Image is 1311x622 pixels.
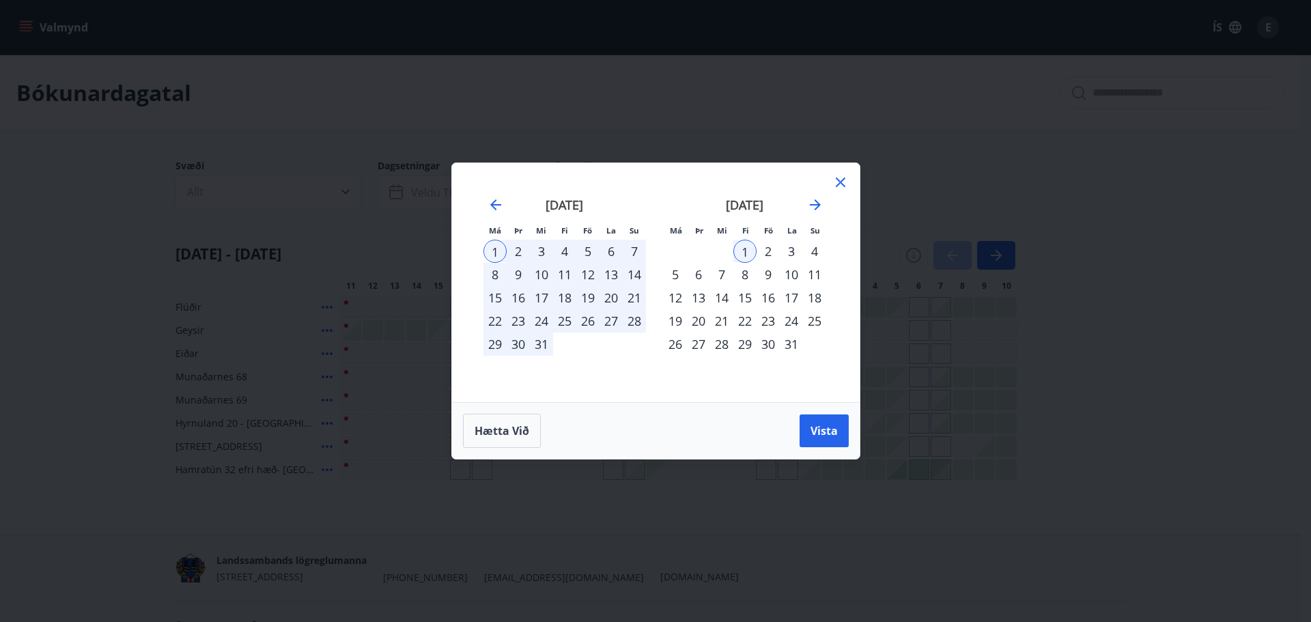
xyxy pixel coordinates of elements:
[687,263,710,286] div: 6
[803,240,826,263] div: 4
[553,263,576,286] td: Selected. fimmtudagur, 11. desember 2025
[710,309,733,333] td: Choose miðvikudagur, 21. janúar 2026 as your check-in date. It’s available.
[757,286,780,309] td: Choose föstudagur, 16. janúar 2026 as your check-in date. It’s available.
[733,286,757,309] td: Choose fimmtudagur, 15. janúar 2026 as your check-in date. It’s available.
[623,240,646,263] td: Selected. sunnudagur, 7. desember 2025
[757,240,780,263] div: 2
[687,309,710,333] td: Choose þriðjudagur, 20. janúar 2026 as your check-in date. It’s available.
[664,309,687,333] div: 19
[757,309,780,333] div: 23
[670,225,682,236] small: Má
[733,240,757,263] div: 1
[803,240,826,263] td: Choose sunnudagur, 4. janúar 2026 as your check-in date. It’s available.
[780,333,803,356] td: Choose laugardagur, 31. janúar 2026 as your check-in date. It’s available.
[530,286,553,309] div: 17
[483,263,507,286] div: 8
[483,309,507,333] div: 22
[583,225,592,236] small: Fö
[717,225,727,236] small: Mi
[507,263,530,286] td: Selected. þriðjudagur, 9. desember 2025
[687,286,710,309] div: 13
[780,286,803,309] td: Choose laugardagur, 17. janúar 2026 as your check-in date. It’s available.
[623,263,646,286] div: 14
[733,286,757,309] div: 15
[726,197,763,213] strong: [DATE]
[530,333,553,356] td: Selected. miðvikudagur, 31. desember 2025
[600,286,623,309] td: Selected. laugardagur, 20. desember 2025
[553,240,576,263] td: Selected. fimmtudagur, 4. desember 2025
[687,333,710,356] div: 27
[530,333,553,356] div: 31
[757,240,780,263] td: Choose föstudagur, 2. janúar 2026 as your check-in date. It’s available.
[757,309,780,333] td: Choose föstudagur, 23. janúar 2026 as your check-in date. It’s available.
[687,286,710,309] td: Choose þriðjudagur, 13. janúar 2026 as your check-in date. It’s available.
[606,225,616,236] small: La
[664,333,687,356] td: Choose mánudagur, 26. janúar 2026 as your check-in date. It’s available.
[483,240,507,263] td: Selected as start date. mánudagur, 1. desember 2025
[530,286,553,309] td: Selected. miðvikudagur, 17. desember 2025
[530,240,553,263] div: 3
[623,263,646,286] td: Selected. sunnudagur, 14. desember 2025
[530,263,553,286] div: 10
[710,333,733,356] td: Choose miðvikudagur, 28. janúar 2026 as your check-in date. It’s available.
[664,263,687,286] td: Choose mánudagur, 5. janúar 2026 as your check-in date. It’s available.
[507,286,530,309] div: 16
[733,309,757,333] td: Choose fimmtudagur, 22. janúar 2026 as your check-in date. It’s available.
[483,286,507,309] div: 15
[553,286,576,309] td: Selected. fimmtudagur, 18. desember 2025
[536,225,546,236] small: Mi
[576,309,600,333] td: Selected. föstudagur, 26. desember 2025
[507,240,530,263] div: 2
[483,333,507,356] div: 29
[600,240,623,263] div: 6
[530,240,553,263] td: Selected. miðvikudagur, 3. desember 2025
[600,309,623,333] td: Selected. laugardagur, 27. desember 2025
[780,240,803,263] div: 3
[807,197,823,213] div: Move forward to switch to the next month.
[623,309,646,333] div: 28
[600,240,623,263] td: Selected. laugardagur, 6. desember 2025
[483,240,507,263] div: 1
[553,286,576,309] div: 18
[780,333,803,356] div: 31
[757,263,780,286] td: Choose föstudagur, 9. janúar 2026 as your check-in date. It’s available.
[733,240,757,263] td: Selected as end date. fimmtudagur, 1. janúar 2026
[664,263,687,286] div: 5
[664,286,687,309] div: 12
[757,333,780,356] div: 30
[687,333,710,356] td: Choose þriðjudagur, 27. janúar 2026 as your check-in date. It’s available.
[507,240,530,263] td: Selected. þriðjudagur, 2. desember 2025
[710,333,733,356] div: 28
[507,286,530,309] td: Selected. þriðjudagur, 16. desember 2025
[530,263,553,286] td: Selected. miðvikudagur, 10. desember 2025
[553,309,576,333] div: 25
[600,309,623,333] div: 27
[733,333,757,356] div: 29
[600,263,623,286] td: Selected. laugardagur, 13. desember 2025
[576,240,600,263] div: 5
[576,263,600,286] div: 12
[576,286,600,309] div: 19
[530,309,553,333] td: Selected. miðvikudagur, 24. desember 2025
[483,263,507,286] td: Selected. mánudagur, 8. desember 2025
[507,309,530,333] td: Selected. þriðjudagur, 23. desember 2025
[757,263,780,286] div: 9
[803,286,826,309] td: Choose sunnudagur, 18. janúar 2026 as your check-in date. It’s available.
[664,309,687,333] td: Choose mánudagur, 19. janúar 2026 as your check-in date. It’s available.
[810,225,820,236] small: Su
[780,263,803,286] td: Choose laugardagur, 10. janúar 2026 as your check-in date. It’s available.
[553,240,576,263] div: 4
[623,309,646,333] td: Selected. sunnudagur, 28. desember 2025
[483,309,507,333] td: Selected. mánudagur, 22. desember 2025
[576,309,600,333] div: 26
[803,263,826,286] td: Choose sunnudagur, 11. janúar 2026 as your check-in date. It’s available.
[742,225,749,236] small: Fi
[810,423,838,438] span: Vista
[757,333,780,356] td: Choose föstudagur, 30. janúar 2026 as your check-in date. It’s available.
[710,286,733,309] td: Choose miðvikudagur, 14. janúar 2026 as your check-in date. It’s available.
[553,309,576,333] td: Selected. fimmtudagur, 25. desember 2025
[623,286,646,309] td: Selected. sunnudagur, 21. desember 2025
[630,225,639,236] small: Su
[514,225,522,236] small: Þr
[623,286,646,309] div: 21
